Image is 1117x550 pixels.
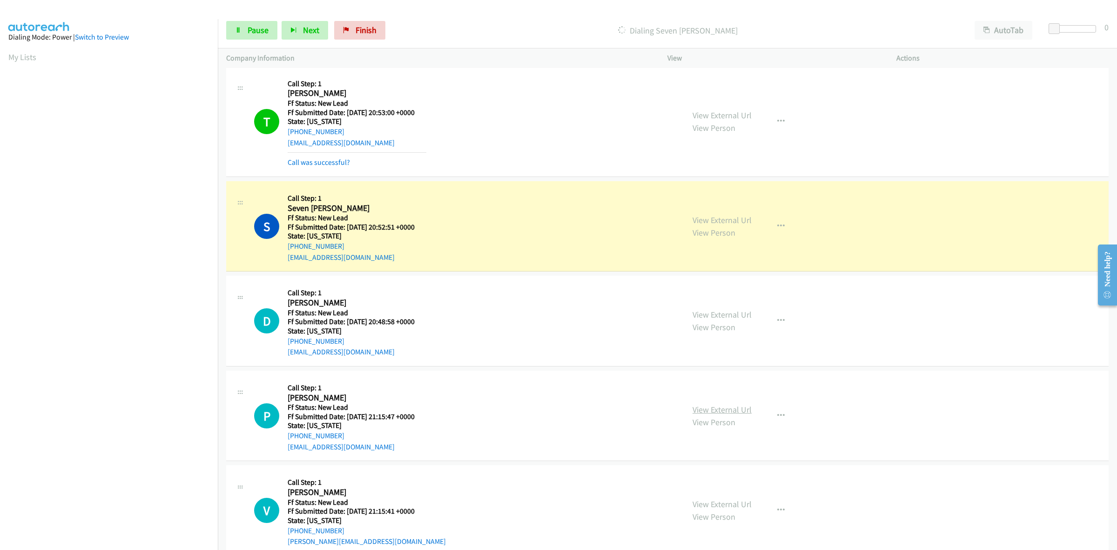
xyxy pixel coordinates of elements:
h5: Call Step: 1 [288,79,426,88]
a: View External Url [693,215,752,225]
iframe: Dialpad [8,72,218,514]
a: Call was successful? [288,158,350,167]
h5: Ff Status: New Lead [288,213,426,223]
h5: Ff Submitted Date: [DATE] 20:52:51 +0000 [288,223,426,232]
span: Finish [356,25,377,35]
h2: [PERSON_NAME] [288,393,415,403]
iframe: Resource Center [1090,238,1117,312]
a: View Person [693,511,735,522]
h5: State: [US_STATE] [288,421,415,430]
button: AutoTab [975,21,1032,40]
a: [PERSON_NAME][EMAIL_ADDRESS][DOMAIN_NAME] [288,537,446,546]
a: View External Url [693,309,752,320]
h1: S [254,214,279,239]
h2: Seven [PERSON_NAME] [288,203,426,214]
a: [PHONE_NUMBER] [288,242,344,251]
a: [EMAIL_ADDRESS][DOMAIN_NAME] [288,347,395,356]
h1: P [254,403,279,428]
a: [PHONE_NUMBER] [288,337,344,346]
a: [EMAIL_ADDRESS][DOMAIN_NAME] [288,442,395,451]
h5: State: [US_STATE] [288,326,426,336]
span: Pause [248,25,269,35]
h5: State: [US_STATE] [288,516,446,525]
h2: [PERSON_NAME] [288,487,446,498]
h5: Ff Status: New Lead [288,403,415,412]
a: View External Url [693,110,752,121]
a: View External Url [693,499,752,509]
h5: Ff Submitted Date: [DATE] 21:15:47 +0000 [288,412,415,421]
div: The call is yet to be attempted [254,403,279,428]
h5: Ff Submitted Date: [DATE] 20:53:00 +0000 [288,108,426,117]
h1: T [254,109,279,134]
div: The call is yet to be attempted [254,498,279,523]
a: [EMAIL_ADDRESS][DOMAIN_NAME] [288,253,395,262]
h5: Call Step: 1 [288,478,446,487]
a: Finish [334,21,385,40]
h5: Call Step: 1 [288,194,426,203]
p: Actions [896,53,1109,64]
p: Dialing Seven [PERSON_NAME] [398,24,958,37]
h1: V [254,498,279,523]
a: [PHONE_NUMBER] [288,431,344,440]
a: View External Url [693,404,752,415]
h5: Ff Status: New Lead [288,99,426,108]
p: Company Information [226,53,651,64]
a: Pause [226,21,277,40]
div: 0 [1104,21,1109,34]
div: The call is yet to be attempted [254,308,279,333]
a: [PHONE_NUMBER] [288,127,344,136]
h5: Ff Submitted Date: [DATE] 21:15:41 +0000 [288,507,446,516]
span: Next [303,25,319,35]
h5: Ff Status: New Lead [288,498,446,507]
a: Switch to Preview [75,33,129,41]
h5: State: [US_STATE] [288,117,426,126]
h5: Call Step: 1 [288,288,426,298]
h5: Ff Status: New Lead [288,308,426,318]
h5: Call Step: 1 [288,383,415,393]
a: View Person [693,227,735,238]
button: Next [282,21,328,40]
a: View Person [693,122,735,133]
p: View [667,53,880,64]
a: View Person [693,417,735,428]
div: Delay between calls (in seconds) [1053,25,1096,33]
a: [PHONE_NUMBER] [288,526,344,535]
a: View Person [693,322,735,333]
h1: D [254,308,279,333]
a: [EMAIL_ADDRESS][DOMAIN_NAME] [288,138,395,147]
h5: State: [US_STATE] [288,231,426,241]
h2: [PERSON_NAME] [288,88,426,99]
a: My Lists [8,52,36,62]
h5: Ff Submitted Date: [DATE] 20:48:58 +0000 [288,317,426,326]
div: Dialing Mode: Power | [8,32,209,43]
h2: [PERSON_NAME] [288,298,426,308]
